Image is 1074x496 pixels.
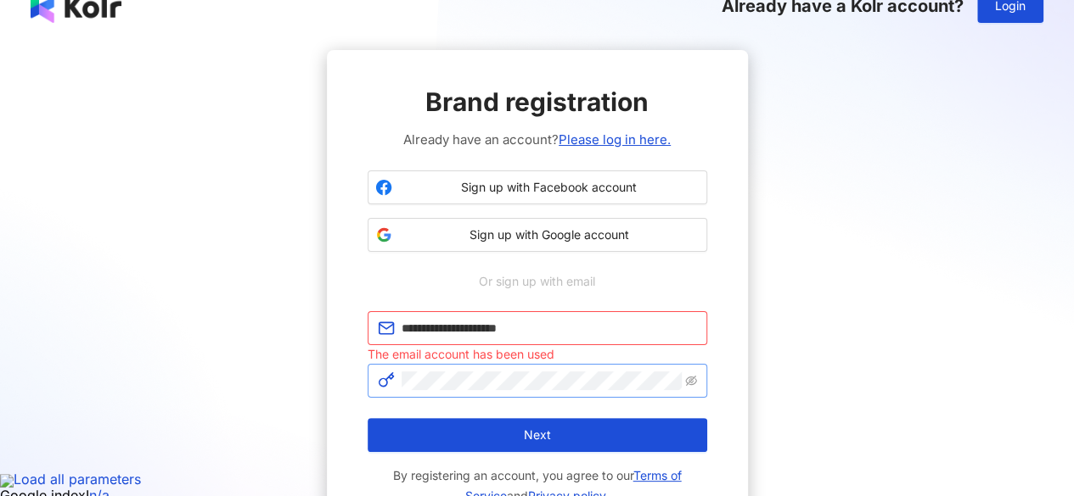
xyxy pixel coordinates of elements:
span: Sign up with Google account [399,226,700,243]
button: Next [368,418,707,452]
span: Sign up with Facebook account [399,179,700,196]
span: eye-invisible [685,375,697,387]
a: Please log in here. [559,131,671,148]
span: Brand registration [425,84,649,120]
button: Sign up with Facebook account [368,170,707,204]
span: Next [524,428,551,442]
span: Already have an account? [403,130,671,150]
div: The email account has been used [368,345,707,364]
span: Or sign up with email [467,272,607,291]
button: Sign up with Google account [368,218,707,252]
span: Load all parameters [14,471,141,488]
